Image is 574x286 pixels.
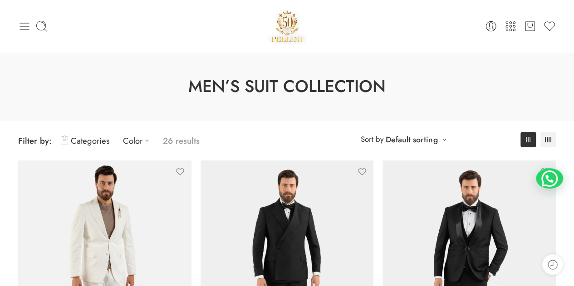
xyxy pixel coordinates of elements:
img: Pellini [268,7,307,45]
span: Filter by: [18,135,52,147]
span: Sort by [361,132,383,147]
a: Categories [61,130,109,151]
a: Login / Register [485,20,497,33]
p: 26 results [163,130,200,151]
a: Wishlist [543,20,556,33]
a: Cart [524,20,536,33]
a: Default sorting [386,133,437,146]
h1: Men’s Suit Collection [23,75,551,98]
a: Color [123,130,154,151]
a: Pellini - [268,7,307,45]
